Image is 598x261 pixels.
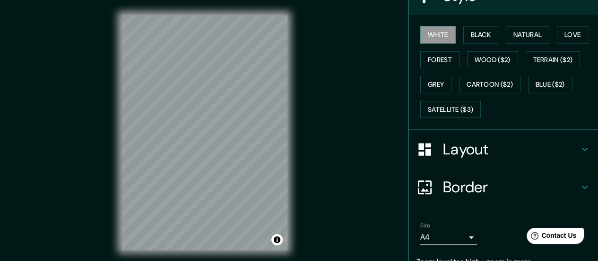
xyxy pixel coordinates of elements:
[528,76,572,93] button: Blue ($2)
[409,130,598,168] div: Layout
[420,26,456,44] button: White
[526,51,581,69] button: Terrain ($2)
[420,230,477,245] div: A4
[420,76,451,93] button: Grey
[514,224,588,251] iframe: Help widget launcher
[420,222,430,230] label: Size
[459,76,520,93] button: Cartoon ($2)
[557,26,588,44] button: Love
[443,140,579,159] h4: Layout
[409,168,598,206] div: Border
[121,15,287,250] canvas: Map
[443,178,579,197] h4: Border
[506,26,549,44] button: Natural
[271,234,283,245] button: Toggle attribution
[463,26,499,44] button: Black
[420,101,481,118] button: Satellite ($3)
[420,51,459,69] button: Forest
[467,51,518,69] button: Wood ($2)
